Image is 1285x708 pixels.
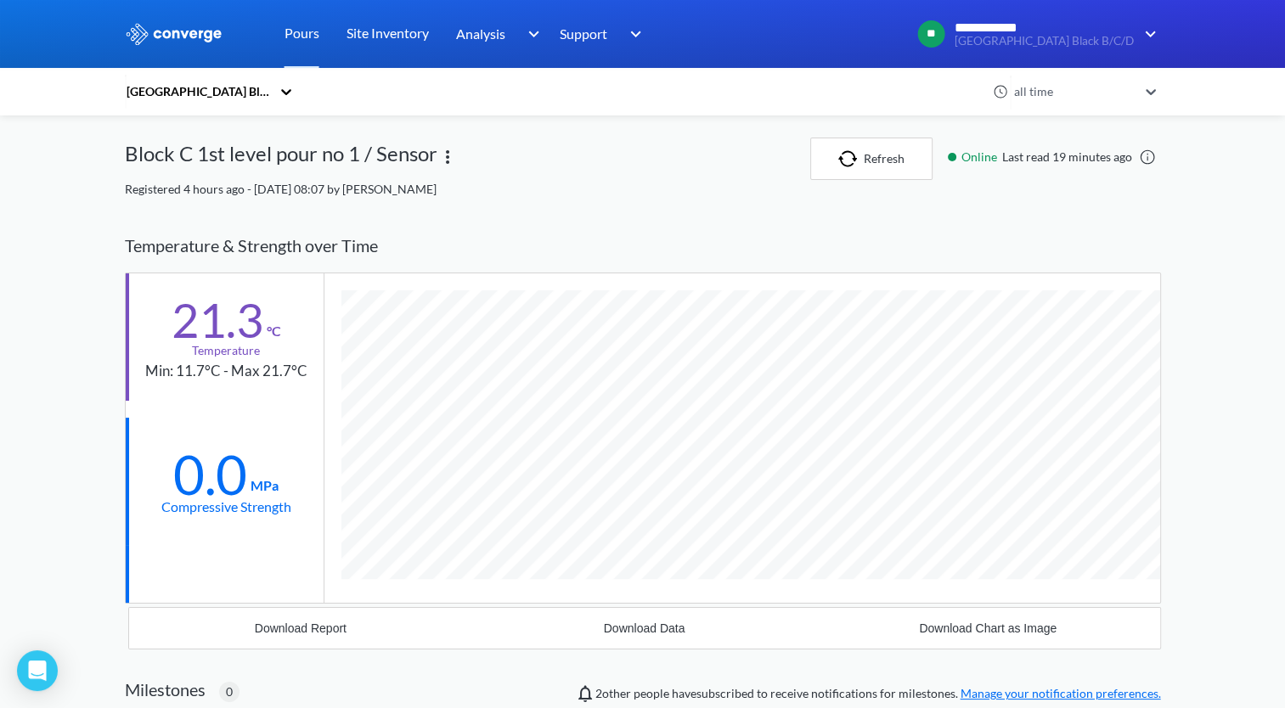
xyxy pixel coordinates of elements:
[125,219,1161,273] div: Temperature & Strength over Time
[619,24,646,44] img: downArrow.svg
[125,82,271,101] div: [GEOGRAPHIC_DATA] Black B/C/D
[516,24,544,44] img: downArrow.svg
[226,683,233,701] span: 0
[456,23,505,44] span: Analysis
[961,686,1161,700] a: Manage your notification preferences.
[472,608,816,649] button: Download Data
[816,608,1160,649] button: Download Chart as Image
[838,150,864,167] img: icon-refresh.svg
[145,360,307,383] div: Min: 11.7°C - Max 21.7°C
[595,684,1161,703] span: people have subscribed to receive notifications for milestones.
[129,608,473,649] button: Download Report
[560,23,607,44] span: Support
[172,299,263,341] div: 21.3
[161,496,291,517] div: Compressive Strength
[192,341,260,360] div: Temperature
[575,683,595,704] img: notifications-icon.svg
[17,650,58,691] div: Open Intercom Messenger
[1010,82,1137,101] div: all time
[125,138,437,180] div: Block C 1st level pour no 1 / Sensor
[919,621,1057,635] div: Download Chart as Image
[595,686,631,700] span: Matthew G Gilliver, Victor Palade
[939,148,1161,166] div: Last read 19 minutes ago
[955,35,1134,48] span: [GEOGRAPHIC_DATA] Black B/C/D
[810,138,933,180] button: Refresh
[961,148,1002,166] span: Online
[1134,24,1161,44] img: downArrow.svg
[125,23,223,45] img: logo_ewhite.svg
[437,147,458,167] img: more.svg
[604,621,685,635] div: Download Data
[125,182,437,196] span: Registered 4 hours ago - [DATE] 08:07 by [PERSON_NAME]
[125,679,206,700] h2: Milestones
[173,453,247,496] div: 0.0
[255,621,347,635] div: Download Report
[993,84,1008,99] img: icon-clock.svg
